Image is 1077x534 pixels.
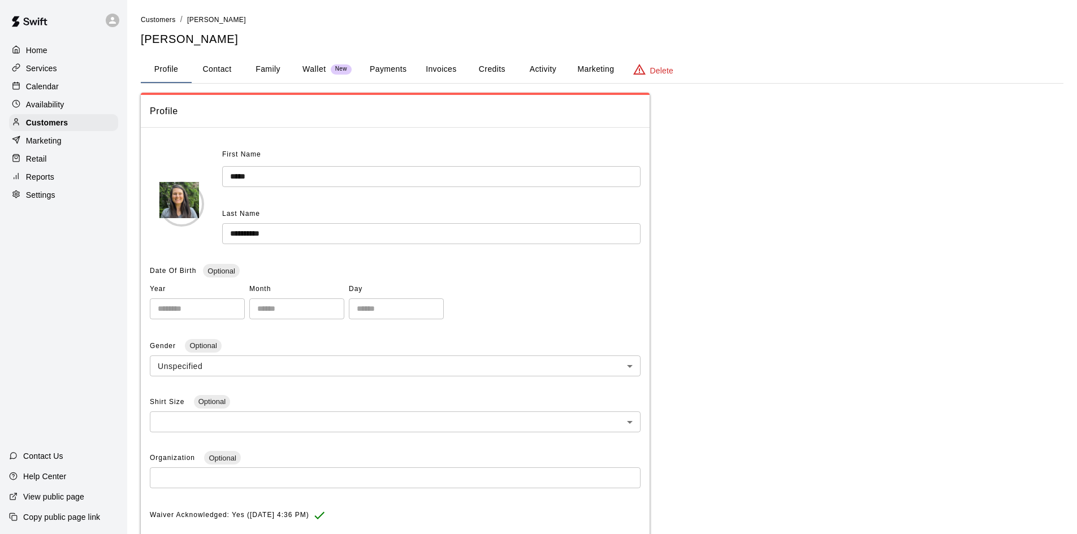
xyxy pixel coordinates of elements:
span: Optional [185,341,221,350]
p: Copy public page link [23,511,100,523]
h5: [PERSON_NAME] [141,32,1063,47]
li: / [180,14,183,25]
span: Day [349,280,444,298]
p: View public page [23,491,84,502]
img: Megan MacDonald [159,182,199,218]
span: Profile [150,104,641,119]
span: Optional [204,454,240,462]
p: Settings [26,189,55,201]
span: Year [150,280,245,298]
span: Last Name [222,210,260,218]
p: Home [26,45,47,56]
button: Activity [517,56,568,83]
p: Wallet [302,63,326,75]
button: Credits [466,56,517,83]
a: Customers [9,114,118,131]
span: [PERSON_NAME] [187,16,246,24]
p: Delete [650,65,673,76]
p: Help Center [23,471,66,482]
span: New [331,66,352,73]
a: Retail [9,150,118,167]
div: basic tabs example [141,56,1063,83]
a: Reports [9,168,118,185]
span: Gender [150,342,178,350]
span: Date Of Birth [150,267,196,275]
p: Marketing [26,135,62,146]
p: Availability [26,99,64,110]
p: Retail [26,153,47,164]
span: Organization [150,454,197,462]
span: Customers [141,16,176,24]
span: Waiver Acknowledged: Yes ([DATE] 4:36 PM) [150,506,309,524]
p: Contact Us [23,450,63,462]
span: Month [249,280,344,298]
span: Optional [203,267,239,275]
button: Contact [192,56,243,83]
a: Availability [9,96,118,113]
a: Home [9,42,118,59]
button: Marketing [568,56,623,83]
a: Calendar [9,78,118,95]
a: Customers [141,15,176,24]
a: Settings [9,186,118,203]
button: Profile [141,56,192,83]
a: Marketing [9,132,118,149]
p: Services [26,63,57,74]
span: Shirt Size [150,398,187,406]
p: Reports [26,171,54,183]
p: Customers [26,117,68,128]
span: First Name [222,146,261,164]
button: Family [243,56,293,83]
a: Services [9,60,118,77]
button: Payments [361,56,416,83]
div: Unspecified [150,355,641,376]
span: Optional [194,397,230,406]
p: Calendar [26,81,59,92]
nav: breadcrumb [141,14,1063,26]
button: Invoices [416,56,466,83]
